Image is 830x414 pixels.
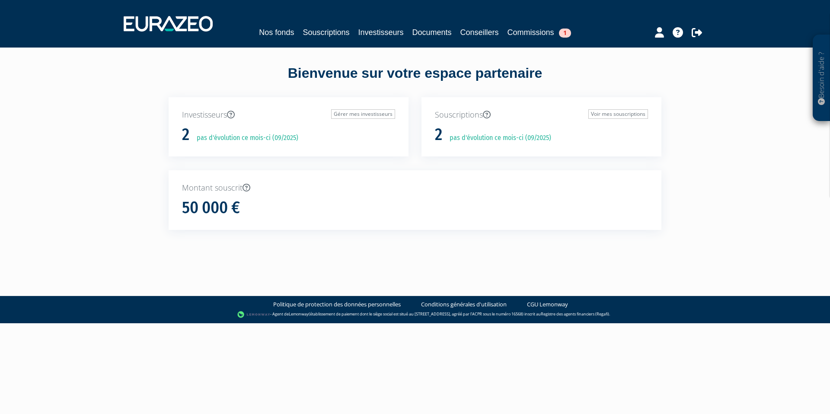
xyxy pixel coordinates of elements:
a: Gérer mes investisseurs [331,109,395,119]
a: Politique de protection des données personnelles [273,300,401,309]
div: - Agent de (établissement de paiement dont le siège social est situé au [STREET_ADDRESS], agréé p... [9,310,821,319]
img: logo-lemonway.png [237,310,271,319]
a: Commissions1 [508,26,571,38]
span: 1 [559,29,571,38]
h1: 2 [435,126,442,144]
h1: 2 [182,126,189,144]
p: Souscriptions [435,109,648,121]
a: Lemonway [289,311,309,317]
a: Conditions générales d'utilisation [421,300,507,309]
a: Nos fonds [259,26,294,38]
p: Besoin d'aide ? [817,39,827,117]
a: Documents [412,26,452,38]
div: Bienvenue sur votre espace partenaire [162,64,668,97]
a: Registre des agents financiers (Regafi) [541,311,609,317]
p: Montant souscrit [182,182,648,194]
p: Investisseurs [182,109,395,121]
a: Investisseurs [358,26,403,38]
a: CGU Lemonway [527,300,568,309]
p: pas d'évolution ce mois-ci (09/2025) [191,133,298,143]
h1: 50 000 € [182,199,240,217]
p: pas d'évolution ce mois-ci (09/2025) [444,133,551,143]
a: Souscriptions [303,26,349,38]
a: Conseillers [460,26,499,38]
a: Voir mes souscriptions [588,109,648,119]
img: 1732889491-logotype_eurazeo_blanc_rvb.png [124,16,213,32]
